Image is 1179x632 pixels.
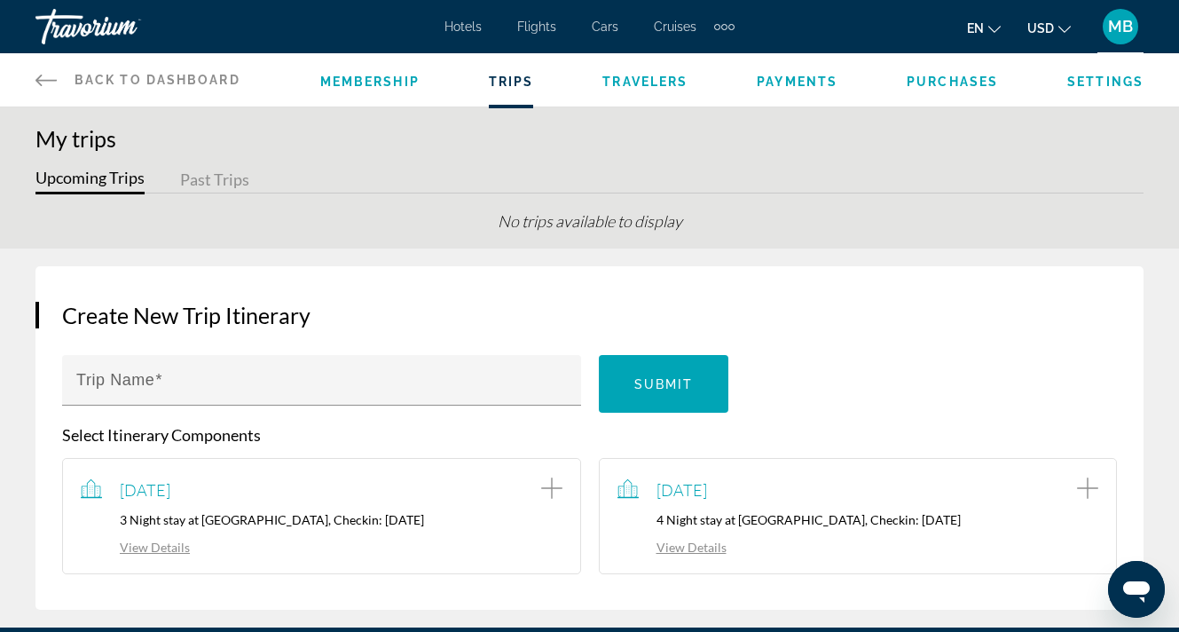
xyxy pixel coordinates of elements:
a: View Details [617,540,727,555]
a: View Details [81,540,190,555]
span: MB [1108,18,1133,36]
a: Hotels [444,20,482,34]
h3: Create New Trip Itinerary [62,302,1117,328]
p: 3 Night stay at [GEOGRAPHIC_DATA], Checkin: [DATE] [81,512,562,527]
a: Trips [489,75,534,89]
button: Add item to trip [1077,477,1098,503]
mat-label: Trip Name [76,371,154,389]
button: Past Trips [180,167,249,194]
a: Payments [757,75,837,89]
span: en [967,21,984,36]
span: Submit [634,377,694,391]
iframe: Кнопка запуска окна обмена сообщениями [1108,561,1165,618]
div: No trips available to display [35,211,1144,249]
h1: My trips [35,125,1144,152]
a: Travorium [35,4,213,50]
button: Extra navigation items [714,12,735,41]
p: 4 Night stay at [GEOGRAPHIC_DATA], Checkin: [DATE] [617,512,1099,527]
button: User Menu [1097,8,1144,45]
button: Upcoming Trips [35,167,145,194]
span: [DATE] [120,480,170,500]
span: Back to Dashboard [75,73,240,87]
a: Back to Dashboard [35,53,240,107]
button: Add item to trip [541,477,562,503]
span: [DATE] [656,480,707,500]
a: Cruises [654,20,696,34]
span: USD [1027,21,1054,36]
a: Settings [1067,75,1144,89]
a: Flights [517,20,556,34]
a: Membership [320,75,420,89]
button: Change language [967,15,1001,41]
p: Select Itinerary Components [62,425,1117,445]
button: Submit [599,355,729,413]
button: Change currency [1027,15,1071,41]
a: Cars [592,20,618,34]
a: Travelers [602,75,688,89]
a: Purchases [907,75,998,89]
